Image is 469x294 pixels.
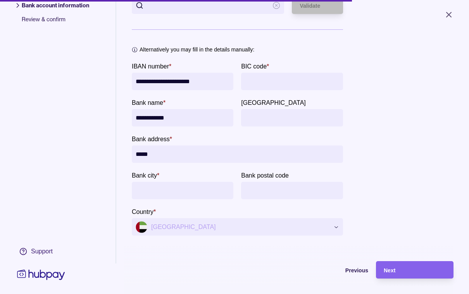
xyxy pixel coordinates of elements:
[132,62,171,71] label: IBAN number
[16,243,67,260] a: Support
[136,145,339,163] input: Bank address
[300,3,320,9] span: Validate
[345,267,368,273] span: Previous
[132,98,166,107] label: Bank name
[22,15,89,29] span: Review & confirm
[136,73,229,90] input: IBAN number
[241,62,269,71] label: BIC code
[245,182,339,199] input: Bank postal code
[132,99,163,106] p: Bank name
[241,99,306,106] p: [GEOGRAPHIC_DATA]
[132,171,159,180] label: Bank city
[132,209,153,215] p: Country
[140,45,254,54] p: Alternatively you may fill in the details manually:
[136,109,229,126] input: bankName
[245,73,339,90] input: BIC code
[291,261,368,279] button: Previous
[132,134,172,144] label: Bank address
[384,267,395,273] span: Next
[132,207,156,216] label: Country
[241,63,267,70] p: BIC code
[241,98,306,107] label: Bank province
[132,63,169,70] p: IBAN number
[435,6,463,23] button: Close
[245,109,339,126] input: Bank province
[241,171,289,180] label: Bank postal code
[132,172,157,179] p: Bank city
[31,247,53,256] div: Support
[22,2,89,15] span: Bank account information
[376,261,453,279] button: Next
[136,182,229,199] input: Bank city
[241,172,289,179] p: Bank postal code
[132,136,170,142] p: Bank address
